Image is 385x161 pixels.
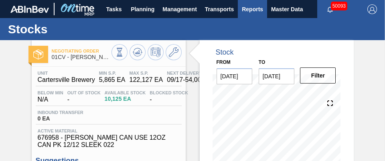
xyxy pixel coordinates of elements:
[216,48,234,57] div: Stock
[8,24,150,34] h1: Stocks
[38,134,180,149] span: 676958 - [PERSON_NAME] CAN USE 12OZ CAN PK 12/12 SLEEK 022
[162,4,197,14] span: Management
[217,68,252,84] input: mm/dd/yyyy
[10,6,49,13] img: TNhmsLtSVTkK8tSr43FrP2fwEKptu5GPRR3wAAAABJRU5ErkJggg==
[367,4,377,14] img: Logout
[52,49,111,53] span: Negotiating Order
[38,76,95,84] span: Cartersville Brewery
[167,76,213,84] span: 09/17 - 54,000 EA
[67,90,101,95] span: Out Of Stock
[38,110,83,115] span: Inbound Transfer
[130,44,146,60] button: Update Chart
[148,90,190,103] div: -
[129,76,163,84] span: 122,127 EA
[205,4,234,14] span: Transports
[105,96,146,102] span: 10,125 EA
[38,71,95,75] span: Unit
[111,44,128,60] button: Stocks Overview
[242,4,263,14] span: Reports
[259,68,294,84] input: mm/dd/yyyy
[38,90,63,95] span: Below Min
[317,4,343,15] button: Notifications
[259,59,265,65] label: to
[99,71,126,75] span: MIN S.P.
[33,49,43,59] img: Ícone
[105,90,146,95] span: Available Stock
[300,67,336,84] button: Filter
[331,2,347,10] span: 50093
[166,44,182,60] button: Go to Master Data / General
[271,4,303,14] span: Master Data
[52,54,111,60] span: 01CV - CARR USE 12OZ CAN CAN PK 12/12 SLEEK SPOT UV
[38,116,83,122] span: 0 EA
[65,90,103,103] div: -
[148,44,164,60] button: Schedule Inventory
[131,4,154,14] span: Planning
[150,90,188,95] span: Blocked Stock
[99,76,126,84] span: 5,865 EA
[167,71,213,75] span: Next Delivery
[36,90,65,103] div: N/A
[38,128,180,133] span: Active Material
[129,71,163,75] span: MAX S.P.
[105,4,123,14] span: Tasks
[217,59,231,65] label: From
